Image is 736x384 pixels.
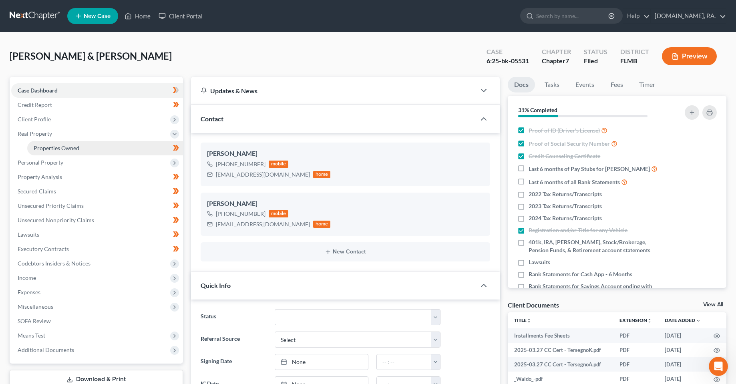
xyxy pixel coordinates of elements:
[18,332,45,339] span: Means Test
[76,66,99,74] div: • [DATE]
[9,235,25,251] img: Profile image for Emma
[658,343,707,357] td: [DATE]
[10,50,172,62] span: [PERSON_NAME] & [PERSON_NAME]
[11,83,183,98] a: Case Dashboard
[28,28,101,35] span: Sure thing! Happy to help
[201,86,467,95] div: Updates & News
[9,176,25,192] img: Profile image for Emma
[508,343,613,357] td: 2025-03.27 CC Cert - TersegnoK.pdf
[11,227,183,242] a: Lawsuits
[28,58,183,64] span: You're welcome, [PERSON_NAME]! Have a nice evening
[18,318,51,324] span: SOFA Review
[529,190,602,198] span: 2022 Tax Returns/Transcripts
[76,214,99,222] div: • [DATE]
[18,260,90,267] span: Codebtors Insiders & Notices
[529,226,627,234] span: Registration and/or Title for any Vehicle
[487,56,529,66] div: 6:25-bk-05531
[18,116,51,123] span: Client Profile
[613,328,658,343] td: PDF
[529,165,650,173] span: Last 6 months of Pay Stubs for [PERSON_NAME]
[28,184,75,193] div: [PERSON_NAME]
[542,56,571,66] div: Chapter
[28,147,394,153] span: Crisis averted! I hope you don't have too, too many clients like this. I totally appreciate how e...
[508,357,613,372] td: 2025-03.27 CC Cert - TersegnoA.pdf
[37,225,123,241] button: Send us a message
[216,210,265,218] div: [PHONE_NUMBER]
[34,145,79,151] span: Properties Owned
[18,303,53,310] span: Miscellaneous
[76,184,99,193] div: • [DATE]
[84,13,111,19] span: New Case
[569,77,601,92] a: Events
[18,87,58,94] span: Case Dashboard
[18,274,36,281] span: Income
[127,270,140,275] span: Help
[11,98,183,112] a: Credit Report
[9,117,25,133] img: Profile image for James
[28,117,467,124] span: Correct! You can update this information by going to My Account Settings > My User Profile, and t...
[527,318,531,323] i: unfold_more
[9,147,25,163] img: Profile image for Katie
[620,47,649,56] div: District
[620,56,649,66] div: FLMB
[514,317,531,323] a: Titleunfold_more
[76,155,99,163] div: • [DATE]
[529,258,550,266] span: Lawsuits
[18,346,74,353] span: Additional Documents
[18,130,52,137] span: Real Property
[696,318,701,323] i: expand_more
[53,250,107,282] button: Messages
[536,8,609,23] input: Search by name...
[269,210,289,217] div: mobile
[508,328,613,343] td: Installments Fee Sheets
[584,47,607,56] div: Status
[216,220,310,228] div: [EMAIL_ADDRESS][DOMAIN_NAME]
[11,199,183,213] a: Unsecured Priority Claims
[207,249,484,255] button: New Contact
[658,328,707,343] td: [DATE]
[11,314,183,328] a: SOFA Review
[197,354,271,370] label: Signing Date
[28,66,75,74] div: [PERSON_NAME]
[107,250,160,282] button: Help
[538,77,566,92] a: Tasks
[76,243,99,252] div: • [DATE]
[9,206,25,222] img: Profile image for Katie
[155,9,207,23] a: Client Portal
[529,152,600,160] span: Credit Counseling Certificate
[18,188,56,195] span: Secured Claims
[64,270,95,275] span: Messages
[647,318,652,323] i: unfold_more
[508,301,559,309] div: Client Documents
[619,317,652,323] a: Extensionunfold_more
[11,184,183,199] a: Secured Claims
[9,58,25,74] img: Profile image for Emma
[709,357,728,376] iframe: Intercom live chat
[508,77,535,92] a: Docs
[613,357,658,372] td: PDF
[216,171,310,179] div: [EMAIL_ADDRESS][DOMAIN_NAME]
[377,354,432,370] input: -- : --
[18,289,40,296] span: Expenses
[59,4,103,17] h1: Messages
[197,332,271,348] label: Referral Source
[141,3,155,18] div: Close
[633,77,662,92] a: Timer
[565,57,569,64] span: 7
[76,36,103,44] div: • 21h ago
[487,47,529,56] div: Case
[76,125,99,133] div: • [DATE]
[623,9,650,23] a: Help
[269,161,289,168] div: mobile
[28,214,75,222] div: [PERSON_NAME]
[27,141,183,155] a: Properties Owned
[275,354,368,370] a: None
[216,160,265,168] div: [PHONE_NUMBER]
[11,242,183,256] a: Executory Contracts
[201,281,231,289] span: Quick Info
[18,202,84,209] span: Unsecured Priority Claims
[76,95,99,104] div: • [DATE]
[313,221,331,228] div: home
[529,270,632,278] span: Bank Statements for Cash App - 6 Months
[9,87,25,103] img: Profile image for Emma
